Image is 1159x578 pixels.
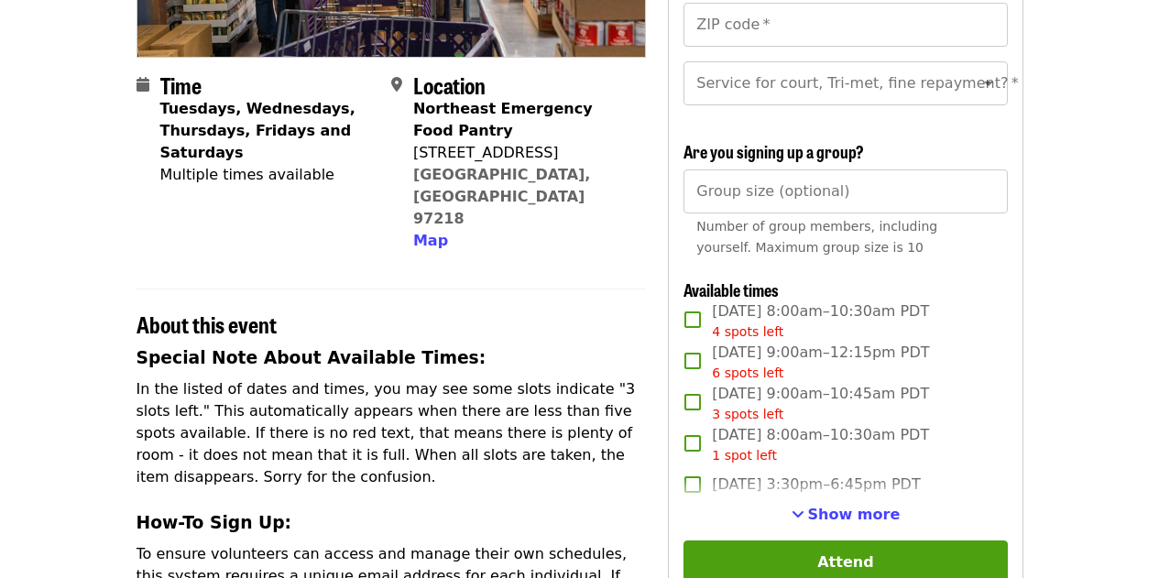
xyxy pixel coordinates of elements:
[712,342,929,383] span: [DATE] 9:00am–12:15pm PDT
[137,348,487,367] strong: Special Note About Available Times:
[712,365,783,380] span: 6 spots left
[683,3,1007,47] input: ZIP code
[137,513,292,532] strong: How-To Sign Up:
[712,407,783,421] span: 3 spots left
[413,232,448,249] span: Map
[683,278,779,301] span: Available times
[137,308,277,340] span: About this event
[712,424,929,465] span: [DATE] 8:00am–10:30am PDT
[792,504,901,526] button: See more timeslots
[683,169,1007,213] input: [object Object]
[712,324,783,339] span: 4 spots left
[160,69,202,101] span: Time
[808,506,901,523] span: Show more
[712,448,777,463] span: 1 spot left
[712,383,929,424] span: [DATE] 9:00am–10:45am PDT
[712,300,929,342] span: [DATE] 8:00am–10:30am PDT
[413,166,591,227] a: [GEOGRAPHIC_DATA], [GEOGRAPHIC_DATA] 97218
[413,69,486,101] span: Location
[137,378,647,488] p: In the listed of dates and times, you may see some slots indicate "3 slots left." This automatica...
[976,71,1001,96] button: Open
[712,474,920,496] span: [DATE] 3:30pm–6:45pm PDT
[137,76,149,93] i: calendar icon
[413,142,631,164] div: [STREET_ADDRESS]
[160,164,377,186] div: Multiple times available
[696,219,937,255] span: Number of group members, including yourself. Maximum group size is 10
[683,139,864,163] span: Are you signing up a group?
[413,230,448,252] button: Map
[413,100,593,139] strong: Northeast Emergency Food Pantry
[391,76,402,93] i: map-marker-alt icon
[160,100,355,161] strong: Tuesdays, Wednesdays, Thursdays, Fridays and Saturdays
